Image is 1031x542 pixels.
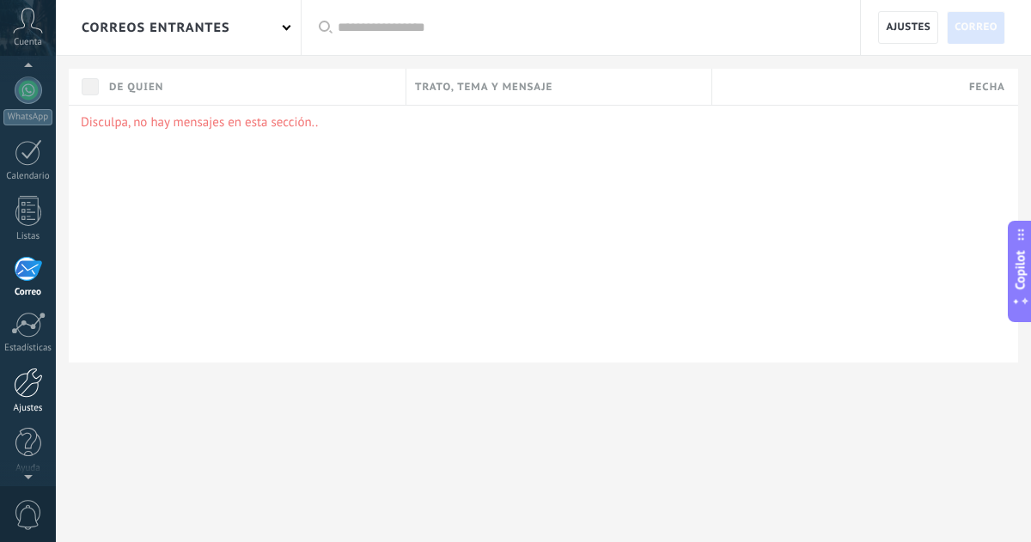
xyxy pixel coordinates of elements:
[109,79,163,95] span: De quien
[415,79,552,95] span: Trato, tema y mensaje
[969,79,1005,95] span: Fecha
[3,171,53,182] div: Calendario
[3,403,53,414] div: Ajustes
[955,12,997,43] span: Correo
[3,109,52,125] div: WhatsApp
[3,231,53,242] div: Listas
[947,11,1005,44] a: Correo
[3,343,53,354] div: Estadísticas
[878,11,938,44] a: Ajustes
[3,287,53,298] div: Correo
[14,37,42,48] span: Cuenta
[886,12,930,43] span: Ajustes
[1012,250,1029,289] span: Copilot
[81,114,1006,131] p: Disculpa, no hay mensajes en esta sección..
